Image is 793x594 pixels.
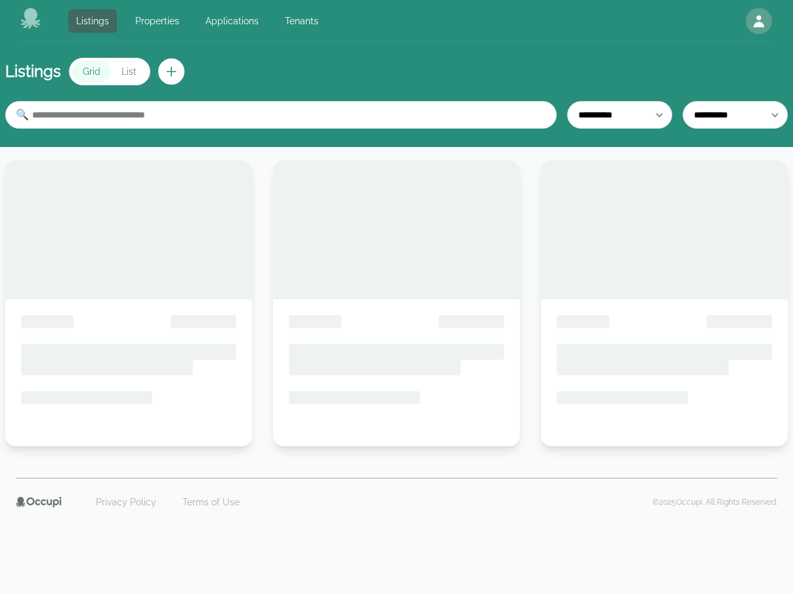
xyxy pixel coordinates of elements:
[175,492,247,513] a: Terms of Use
[72,61,111,82] button: Grid
[111,61,147,82] button: List
[277,9,326,33] a: Tenants
[158,58,184,85] button: Create new listing
[88,492,164,513] a: Privacy Policy
[68,9,117,33] a: Listings
[653,497,777,507] p: © 2025 Occupi. All Rights Reserved.
[198,9,267,33] a: Applications
[127,9,187,33] a: Properties
[5,61,61,82] h1: Listings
